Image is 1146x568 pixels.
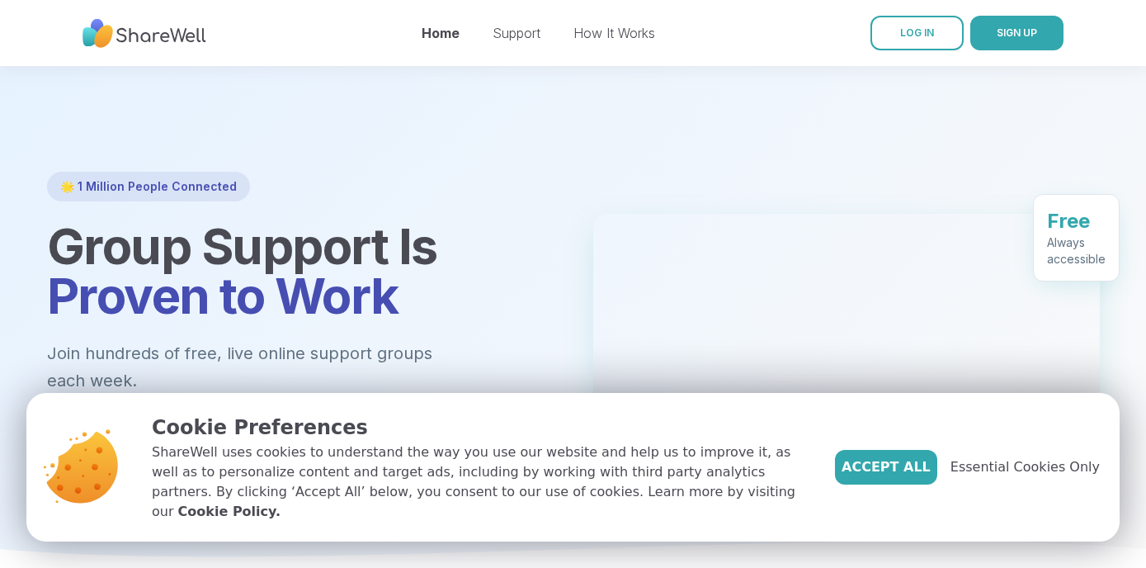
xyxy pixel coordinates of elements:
[573,25,655,41] a: How It Works
[493,25,540,41] a: Support
[900,26,934,39] span: LOG IN
[870,16,964,50] a: LOG IN
[83,11,206,56] img: ShareWell Nav Logo
[1047,208,1106,234] div: Free
[152,413,809,443] p: Cookie Preferences
[835,450,937,485] button: Accept All
[152,443,809,522] p: ShareWell uses cookies to understand the way you use our website and help us to improve it, as we...
[47,172,250,201] div: 🌟 1 Million People Connected
[1047,234,1106,267] div: Always accessible
[950,457,1100,477] span: Essential Cookies Only
[47,221,554,320] h1: Group Support Is
[997,26,1037,39] span: SIGN UP
[842,457,931,477] span: Accept All
[47,266,399,325] span: Proven to Work
[970,16,1063,50] button: SIGN UP
[178,502,281,522] a: Cookie Policy.
[422,25,460,41] a: Home
[47,340,522,394] p: Join hundreds of free, live online support groups each week.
